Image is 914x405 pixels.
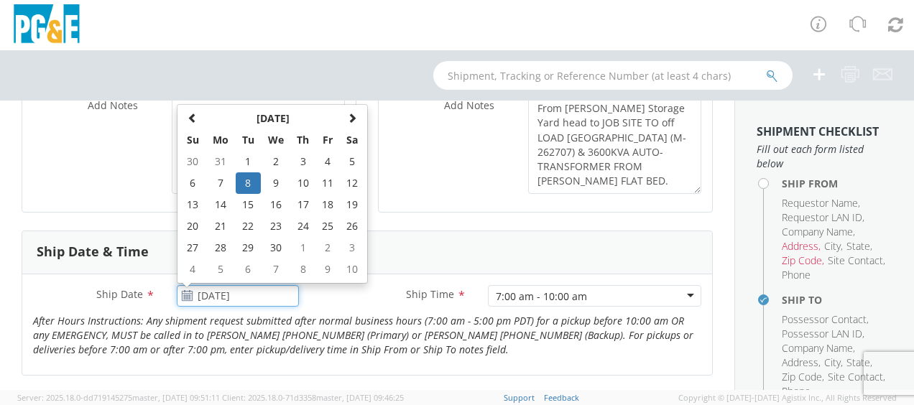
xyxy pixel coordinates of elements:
[261,237,291,259] td: 30
[782,312,869,327] li: ,
[782,312,867,326] span: Possessor Contact
[96,287,143,301] span: Ship Date
[757,142,892,171] span: Fill out each form listed below
[180,259,206,280] td: 4
[782,370,824,384] li: ,
[782,178,892,189] h4: Ship From
[236,129,261,151] th: Tu
[782,239,821,253] li: ,
[206,129,236,151] th: Mo
[846,355,872,370] li: ,
[316,215,341,237] td: 25
[782,225,853,238] span: Company Name
[236,194,261,215] td: 15
[782,341,855,355] li: ,
[828,253,883,267] span: Site Contact
[261,259,291,280] td: 7
[544,392,579,403] a: Feedback
[782,294,892,305] h4: Ship To
[782,355,821,370] li: ,
[782,268,811,281] span: Phone
[406,287,454,301] span: Ship Time
[290,259,315,280] td: 8
[180,172,206,194] td: 6
[340,151,364,172] td: 5
[290,129,315,151] th: Th
[236,259,261,280] td: 6
[340,237,364,259] td: 3
[782,196,860,210] li: ,
[824,239,841,253] span: City
[236,215,261,237] td: 22
[824,355,843,370] li: ,
[261,151,291,172] td: 2
[757,124,879,139] strong: Shipment Checklist
[180,194,206,215] td: 13
[828,253,885,268] li: ,
[188,113,198,123] span: Previous Month
[316,129,341,151] th: Fr
[33,314,693,356] i: After Hours Instructions: Any shipment request submitted after normal business hours (7:00 am - 5...
[340,215,364,237] td: 26
[206,151,236,172] td: 31
[290,194,315,215] td: 17
[132,392,220,403] span: master, [DATE] 09:51:11
[846,239,872,253] li: ,
[290,215,315,237] td: 24
[782,370,822,383] span: Zip Code
[782,210,862,224] span: Requestor LAN ID
[316,259,341,280] td: 9
[782,327,864,341] li: ,
[340,259,364,280] td: 10
[236,237,261,259] td: 29
[316,237,341,259] td: 2
[316,151,341,172] td: 4
[782,253,822,267] span: Zip Code
[261,129,291,151] th: We
[824,239,843,253] li: ,
[782,384,811,398] span: Phone
[11,4,83,47] img: pge-logo-06675f144f4cfa6a6814.png
[206,172,236,194] td: 7
[180,151,206,172] td: 30
[496,289,587,304] div: 7:00 am - 10:00 am
[180,215,206,237] td: 20
[347,113,357,123] span: Next Month
[290,172,315,194] td: 10
[236,151,261,172] td: 1
[782,210,864,225] li: ,
[180,237,206,259] td: 27
[17,392,220,403] span: Server: 2025.18.0-dd719145275
[782,239,818,253] span: Address
[37,245,149,259] h3: Ship Date & Time
[222,392,404,403] span: Client: 2025.18.0-71d3358
[206,215,236,237] td: 21
[261,194,291,215] td: 16
[340,194,364,215] td: 19
[316,194,341,215] td: 18
[504,392,535,403] a: Support
[782,225,855,239] li: ,
[340,172,364,194] td: 12
[828,370,883,383] span: Site Contact
[316,172,341,194] td: 11
[846,355,870,369] span: State
[846,239,870,253] span: State
[433,61,793,90] input: Shipment, Tracking or Reference Number (at least 4 chars)
[206,194,236,215] td: 14
[206,108,340,129] th: Select Month
[88,98,138,112] span: Add Notes
[782,355,818,369] span: Address
[678,392,897,404] span: Copyright © [DATE]-[DATE] Agistix Inc., All Rights Reserved
[206,237,236,259] td: 28
[828,370,885,384] li: ,
[206,259,236,280] td: 5
[261,172,291,194] td: 9
[236,172,261,194] td: 8
[824,355,841,369] span: City
[782,341,853,355] span: Company Name
[180,129,206,151] th: Su
[782,327,862,340] span: Possessor LAN ID
[290,237,315,259] td: 1
[316,392,404,403] span: master, [DATE] 09:46:25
